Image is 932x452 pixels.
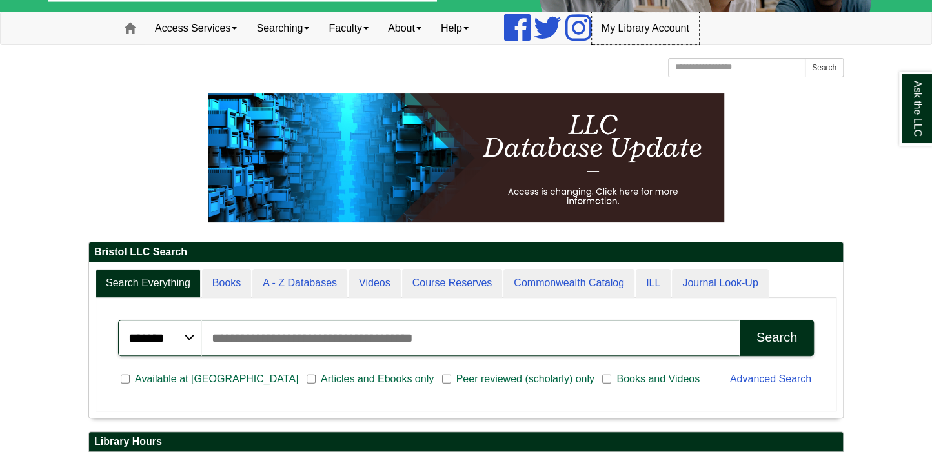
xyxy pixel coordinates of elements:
button: Search [805,58,844,77]
a: Access Services [145,12,247,44]
a: Books [202,269,251,298]
a: Commonwealth Catalog [503,269,634,298]
input: Books and Videos [602,373,611,385]
h2: Bristol LLC Search [89,242,843,262]
span: Articles and Ebooks only [316,371,439,387]
a: Course Reserves [402,269,503,298]
a: About [378,12,431,44]
span: Books and Videos [611,371,705,387]
input: Available at [GEOGRAPHIC_DATA] [121,373,130,385]
a: Videos [349,269,401,298]
button: Search [740,320,814,356]
h2: Library Hours [89,432,843,452]
a: ILL [636,269,671,298]
div: Search [756,330,797,345]
a: Faculty [319,12,378,44]
a: Journal Look-Up [672,269,768,298]
a: My Library Account [592,12,699,44]
a: Searching [247,12,319,44]
a: A - Z Databases [252,269,347,298]
a: Help [431,12,478,44]
a: Advanced Search [730,373,811,384]
span: Peer reviewed (scholarly) only [451,371,600,387]
a: Search Everything [96,269,201,298]
img: HTML tutorial [208,93,724,222]
span: Available at [GEOGRAPHIC_DATA] [130,371,303,387]
input: Articles and Ebooks only [307,373,316,385]
input: Peer reviewed (scholarly) only [442,373,451,385]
